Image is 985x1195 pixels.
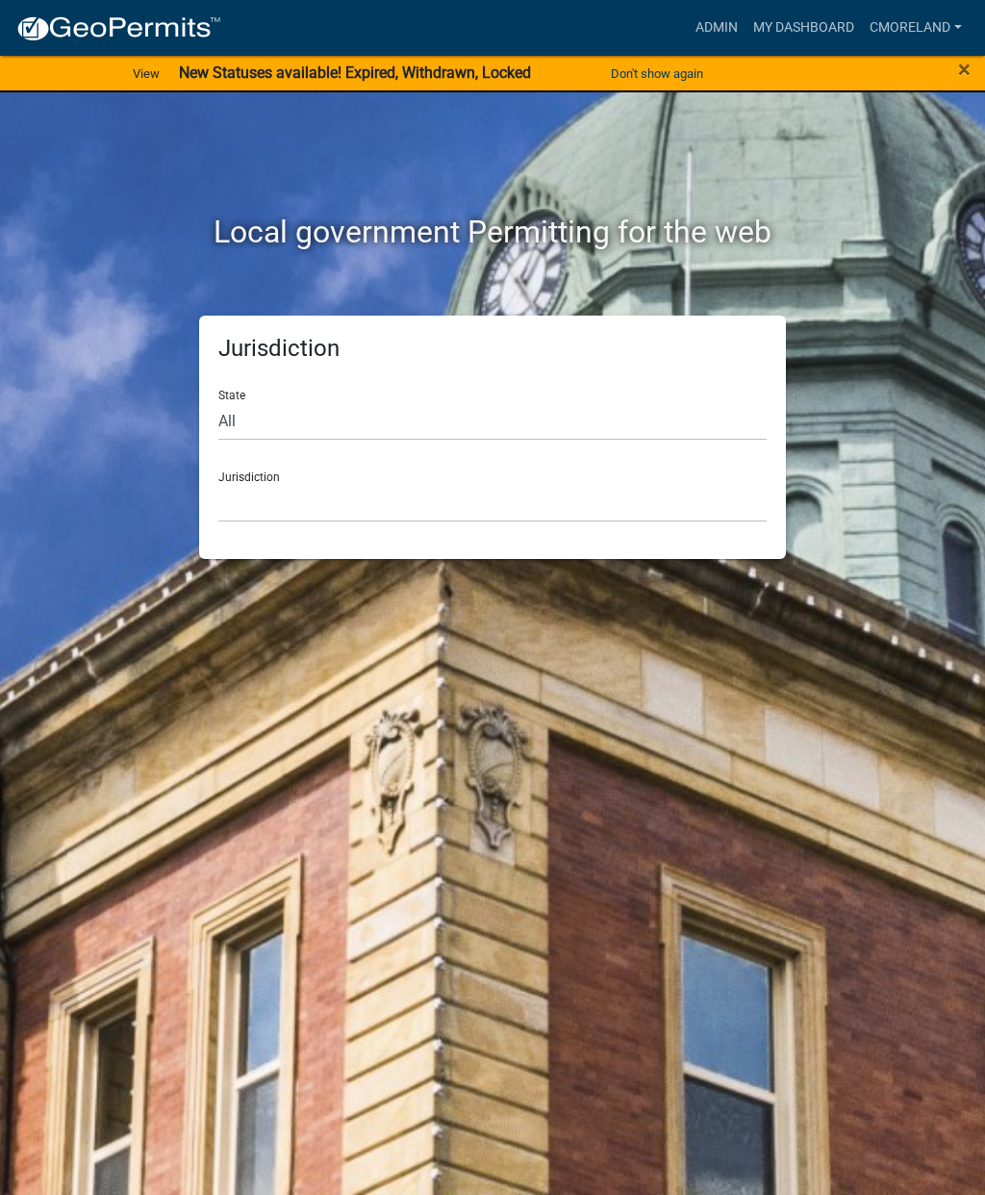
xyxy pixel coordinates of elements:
[45,214,940,250] h2: Local government Permitting for the web
[179,64,531,82] strong: New Statuses available! Expired, Withdrawn, Locked
[603,58,711,89] button: Don't show again
[688,10,745,46] a: Admin
[218,335,767,363] h5: Jurisdiction
[862,10,970,46] a: cmoreland
[958,56,971,83] span: ×
[958,58,971,81] button: Close
[125,58,167,89] a: View
[745,10,862,46] a: My Dashboard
